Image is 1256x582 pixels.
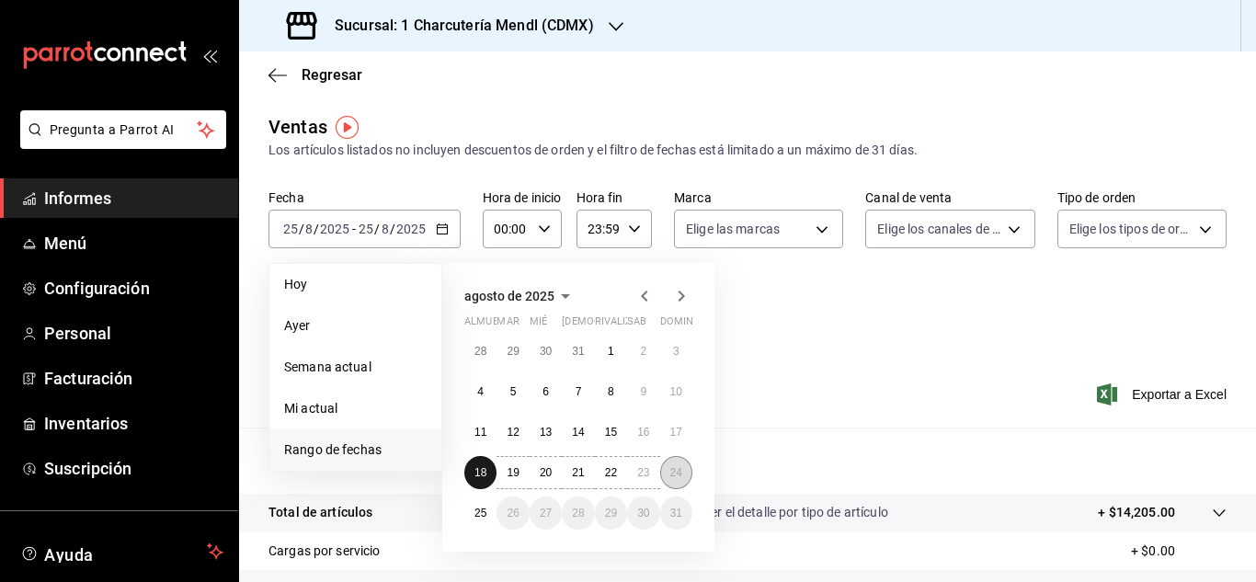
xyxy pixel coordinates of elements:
input: -- [304,222,314,236]
font: 10 [670,385,682,398]
font: 2 [640,345,646,358]
abbr: 30 de julio de 2025 [540,345,552,358]
abbr: 23 de agosto de 2025 [637,466,649,479]
abbr: 7 de agosto de 2025 [576,385,582,398]
abbr: 1 de agosto de 2025 [608,345,614,358]
font: / [314,222,319,236]
font: [DEMOGRAPHIC_DATA] [562,315,670,327]
abbr: 27 de agosto de 2025 [540,507,552,519]
input: -- [381,222,390,236]
font: 11 [474,426,486,439]
button: 3 de agosto de 2025 [660,335,692,368]
abbr: 24 de agosto de 2025 [670,466,682,479]
abbr: 29 de julio de 2025 [507,345,519,358]
font: 20 [540,466,552,479]
button: Pregunta a Parrot AI [20,110,226,149]
font: - [352,222,356,236]
a: Pregunta a Parrot AI [13,133,226,153]
font: Facturación [44,369,132,388]
font: Menú [44,234,87,253]
font: agosto de 2025 [464,289,554,303]
font: 28 [572,507,584,519]
font: 7 [576,385,582,398]
font: mié [530,315,547,327]
button: 27 de agosto de 2025 [530,496,562,530]
font: 8 [608,385,614,398]
font: 26 [507,507,519,519]
font: Personal [44,324,111,343]
font: 23 [637,466,649,479]
button: 5 de agosto de 2025 [497,375,529,408]
button: 29 de agosto de 2025 [595,496,627,530]
font: Rango de fechas [284,442,382,457]
abbr: 22 de agosto de 2025 [605,466,617,479]
font: Pregunta a Parrot AI [50,122,175,137]
font: Fecha [268,190,304,205]
button: 28 de julio de 2025 [464,335,497,368]
button: 29 de julio de 2025 [497,335,529,368]
abbr: 14 de agosto de 2025 [572,426,584,439]
abbr: viernes [595,315,645,335]
font: 24 [670,466,682,479]
font: 25 [474,507,486,519]
font: sab [627,315,646,327]
button: 9 de agosto de 2025 [627,375,659,408]
abbr: 28 de agosto de 2025 [572,507,584,519]
abbr: 28 de julio de 2025 [474,345,486,358]
abbr: miércoles [530,315,547,335]
button: 12 de agosto de 2025 [497,416,529,449]
font: 13 [540,426,552,439]
font: 5 [510,385,517,398]
font: Los artículos listados no incluyen descuentos de orden y el filtro de fechas está limitado a un m... [268,143,918,157]
abbr: 17 de agosto de 2025 [670,426,682,439]
button: 26 de agosto de 2025 [497,496,529,530]
font: 16 [637,426,649,439]
button: 18 de agosto de 2025 [464,456,497,489]
font: Elige los tipos de orden [1069,222,1202,236]
font: Total de artículos [268,505,372,519]
font: 9 [640,385,646,398]
font: Hoy [284,277,307,291]
button: 30 de julio de 2025 [530,335,562,368]
font: Semana actual [284,359,371,374]
font: Ventas [268,116,327,138]
font: Marca [674,190,712,205]
button: 22 de agosto de 2025 [595,456,627,489]
abbr: 15 de agosto de 2025 [605,426,617,439]
font: dominio [660,315,704,327]
font: 29 [605,507,617,519]
font: 30 [540,345,552,358]
abbr: 18 de agosto de 2025 [474,466,486,479]
abbr: 9 de agosto de 2025 [640,385,646,398]
button: 24 de agosto de 2025 [660,456,692,489]
abbr: 2 de agosto de 2025 [640,345,646,358]
abbr: 5 de agosto de 2025 [510,385,517,398]
font: Sucursal: 1 Charcutería Mendl (CDMX) [335,17,594,34]
font: 28 [474,345,486,358]
font: Ayer [284,318,311,333]
font: 29 [507,345,519,358]
button: 31 de agosto de 2025 [660,496,692,530]
abbr: 12 de agosto de 2025 [507,426,519,439]
font: 18 [474,466,486,479]
font: 6 [542,385,549,398]
button: Marcador de información sobre herramientas [336,116,359,139]
button: 2 de agosto de 2025 [627,335,659,368]
button: 25 de agosto de 2025 [464,496,497,530]
font: 27 [540,507,552,519]
button: 14 de agosto de 2025 [562,416,594,449]
button: 28 de agosto de 2025 [562,496,594,530]
button: 19 de agosto de 2025 [497,456,529,489]
abbr: sábado [627,315,646,335]
button: 16 de agosto de 2025 [627,416,659,449]
abbr: 21 de agosto de 2025 [572,466,584,479]
font: Exportar a Excel [1132,387,1227,402]
abbr: jueves [562,315,670,335]
button: 23 de agosto de 2025 [627,456,659,489]
button: 10 de agosto de 2025 [660,375,692,408]
button: 31 de julio de 2025 [562,335,594,368]
font: 12 [507,426,519,439]
abbr: 31 de agosto de 2025 [670,507,682,519]
input: ---- [395,222,427,236]
button: 11 de agosto de 2025 [464,416,497,449]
